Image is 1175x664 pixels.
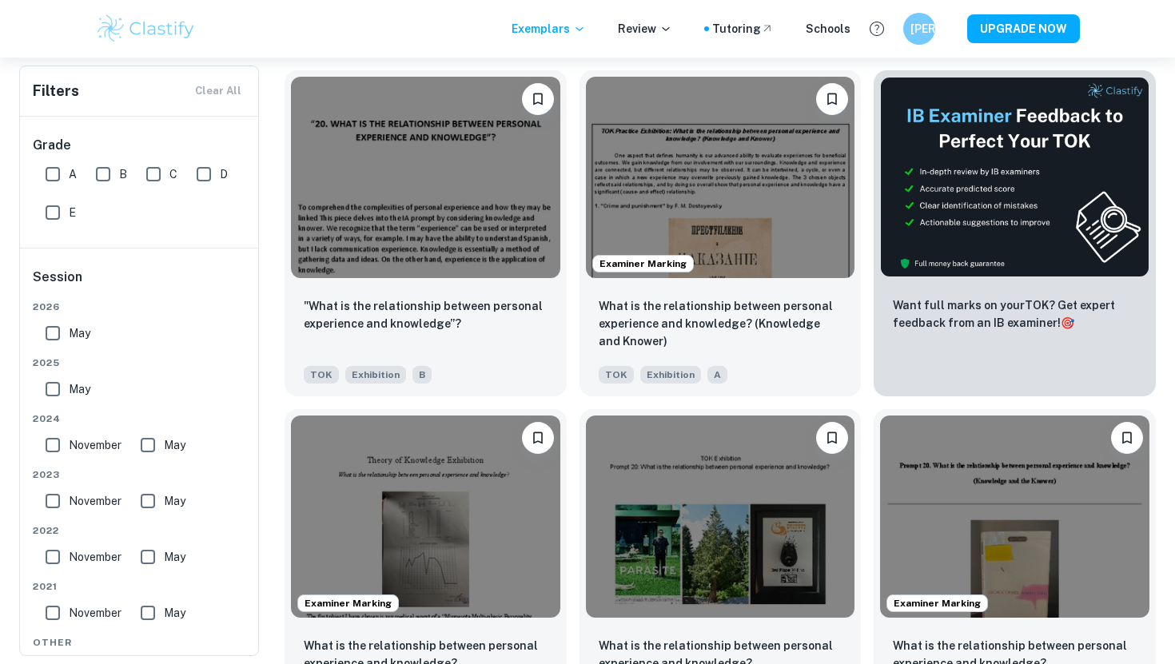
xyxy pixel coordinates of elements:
button: Bookmark [1111,422,1143,454]
button: Help and Feedback [863,15,890,42]
span: May [164,492,185,510]
span: May [164,436,185,454]
span: May [69,380,90,398]
span: November [69,604,121,622]
span: TOK [304,366,339,384]
span: November [69,436,121,454]
p: "What is the relationship between personal experience and knowledge”? [304,297,548,332]
a: Schools [806,20,850,38]
span: 2023 [33,467,247,482]
h6: Grade [33,136,247,155]
span: 🎯 [1061,316,1074,329]
p: Review [618,20,672,38]
button: UPGRADE NOW [967,14,1080,43]
button: Bookmark [522,422,554,454]
span: C [169,165,177,183]
img: Thumbnail [880,77,1149,277]
p: What is the relationship between personal experience and knowledge? (Knowledge and Knower) [599,297,842,350]
span: A [69,165,77,183]
span: Examiner Marking [887,596,987,610]
a: Bookmark"What is the relationship between personal experience and knowledge”?TOKExhibitionB [285,70,567,396]
img: Clastify logo [95,13,197,45]
p: Exemplars [512,20,586,38]
span: D [220,165,228,183]
a: Examiner MarkingBookmarkWhat is the relationship between personal experience and knowledge? (Know... [580,70,862,396]
span: 2026 [33,300,247,314]
span: Exhibition [640,366,701,384]
span: Other [33,635,247,650]
h6: Filters [33,80,79,102]
span: 2021 [33,579,247,594]
span: May [164,548,185,566]
a: ThumbnailWant full marks on yourTOK? Get expert feedback from an IB examiner! [874,70,1156,396]
img: TOK Exhibition example thumbnail: What is the relationship between persona [586,415,855,617]
p: Want full marks on your TOK ? Get expert feedback from an IB examiner! [893,296,1137,332]
span: May [164,604,185,622]
img: TOK Exhibition example thumbnail: What is the relationship between persona [880,415,1149,617]
a: Tutoring [712,20,774,38]
span: November [69,492,121,510]
span: 2025 [33,356,247,370]
h6: [PERSON_NAME] [910,20,929,38]
button: Bookmark [522,83,554,115]
span: B [412,366,432,384]
span: A [707,366,727,384]
span: 2024 [33,412,247,426]
span: Examiner Marking [593,256,693,271]
span: May [69,324,90,342]
span: B [119,165,127,183]
span: TOK [599,366,634,384]
span: 2022 [33,523,247,538]
button: [PERSON_NAME] [903,13,935,45]
img: TOK Exhibition example thumbnail: What is the relationship between persona [291,415,560,617]
img: TOK Exhibition example thumbnail: What is the relationship between persona [586,77,855,278]
img: TOK Exhibition example thumbnail: "What is the relationship between person [291,77,560,278]
span: Exhibition [345,366,406,384]
span: Examiner Marking [298,596,398,610]
span: November [69,548,121,566]
button: Bookmark [816,83,848,115]
span: E [69,204,76,221]
button: Bookmark [816,422,848,454]
h6: Session [33,268,247,300]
